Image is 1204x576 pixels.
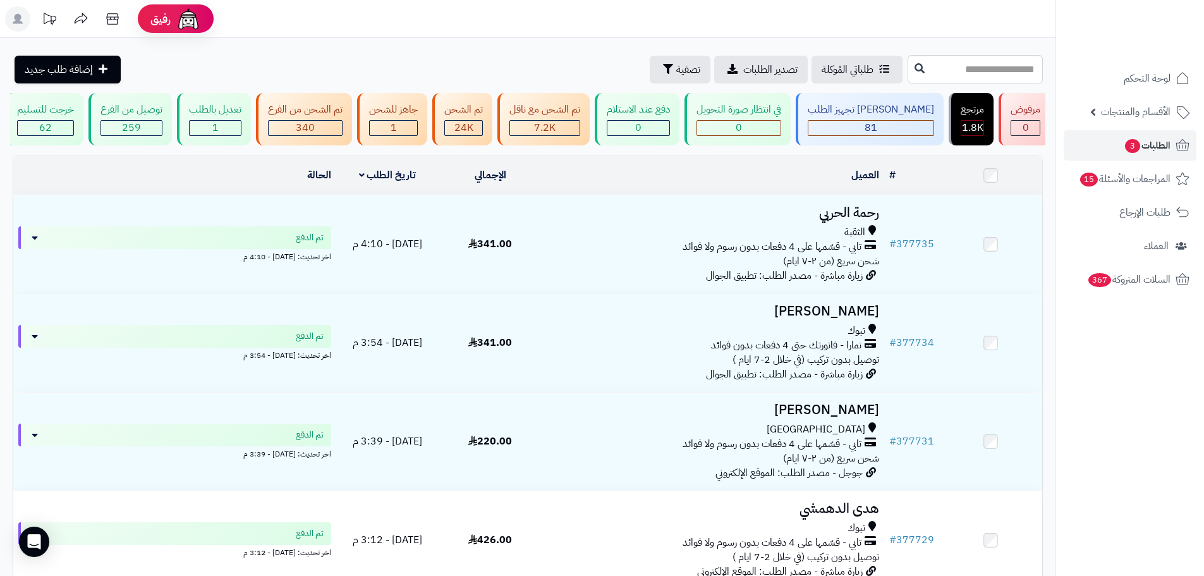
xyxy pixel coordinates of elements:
span: # [889,236,896,252]
div: 7222 [510,121,580,135]
a: مرفوض 0 [996,93,1052,145]
div: تم الشحن [444,102,483,117]
a: طلباتي المُوكلة [812,56,903,83]
span: 340 [296,120,315,135]
a: في انتظار صورة التحويل 0 [682,93,793,145]
a: المراجعات والأسئلة15 [1064,164,1196,194]
a: الطلبات3 [1064,130,1196,161]
div: 0 [607,121,669,135]
span: تصدير الطلبات [743,62,798,77]
span: الطلبات [1124,137,1171,154]
h3: [PERSON_NAME] [547,403,879,417]
span: 7.2K [534,120,556,135]
a: جاهز للشحن 1 [355,93,430,145]
span: شحن سريع (من ٢-٧ ايام) [783,451,879,466]
div: 24043 [445,121,482,135]
span: # [889,532,896,548]
img: ai-face.png [176,6,201,32]
span: تم الدفع [296,330,324,343]
span: # [889,434,896,449]
span: 24K [454,120,473,135]
span: 0 [736,120,742,135]
span: توصيل بدون تركيب (في خلال 2-7 ايام ) [733,549,879,565]
div: جاهز للشحن [369,102,418,117]
a: #377731 [889,434,934,449]
a: السلات المتروكة367 [1064,264,1196,295]
span: 15 [1080,173,1098,187]
span: [DATE] - 3:12 م [353,532,422,548]
a: تعديل بالطلب 1 [174,93,253,145]
span: جوجل - مصدر الطلب: الموقع الإلكتروني [715,465,863,481]
div: مرتجع [961,102,984,117]
span: الثقبة [844,225,865,240]
a: #377735 [889,236,934,252]
span: توصيل بدون تركيب (في خلال 2-7 ايام ) [733,352,879,367]
a: خرجت للتسليم 62 [3,93,86,145]
div: 1828 [961,121,983,135]
span: 341.00 [468,236,512,252]
span: تم الدفع [296,527,324,540]
a: تم الشحن مع ناقل 7.2K [495,93,592,145]
span: طلباتي المُوكلة [822,62,873,77]
a: [PERSON_NAME] تجهيز الطلب 81 [793,93,946,145]
span: الأقسام والمنتجات [1101,103,1171,121]
div: في انتظار صورة التحويل [696,102,781,117]
div: 81 [808,121,933,135]
div: خرجت للتسليم [17,102,74,117]
span: زيارة مباشرة - مصدر الطلب: تطبيق الجوال [706,367,863,382]
div: 259 [101,121,162,135]
div: [PERSON_NAME] تجهيز الطلب [808,102,934,117]
span: 62 [39,120,52,135]
a: مرتجع 1.8K [946,93,996,145]
h3: [PERSON_NAME] [547,304,879,319]
a: #377729 [889,532,934,548]
a: العملاء [1064,231,1196,261]
span: 1.8K [962,120,983,135]
div: 0 [697,121,781,135]
a: الحالة [307,168,331,183]
span: لوحة التحكم [1124,70,1171,87]
div: اخر تحديث: [DATE] - 3:39 م [18,446,331,460]
span: السلات المتروكة [1087,271,1171,288]
a: تصدير الطلبات [714,56,808,83]
div: 1 [190,121,241,135]
div: 62 [18,121,73,135]
a: # [889,168,896,183]
a: تحديثات المنصة [33,6,65,35]
span: 3 [1125,139,1141,154]
span: شحن سريع (من ٢-٧ ايام) [783,254,879,269]
a: توصيل من الفرع 259 [86,93,174,145]
span: تابي - قسّمها على 4 دفعات بدون رسوم ولا فوائد [683,536,861,550]
div: توصيل من الفرع [100,102,162,117]
span: تابي - قسّمها على 4 دفعات بدون رسوم ولا فوائد [683,240,861,254]
span: 81 [865,120,877,135]
span: 259 [122,120,141,135]
span: تم الدفع [296,429,324,441]
div: 1 [370,121,417,135]
div: تعديل بالطلب [189,102,241,117]
span: تصفية [676,62,700,77]
div: تم الشحن مع ناقل [509,102,580,117]
a: تم الشحن 24K [430,93,495,145]
a: تاريخ الطلب [359,168,417,183]
div: مرفوض [1011,102,1040,117]
a: تم الشحن من الفرع 340 [253,93,355,145]
span: تبوك [848,521,865,536]
span: [GEOGRAPHIC_DATA] [767,422,865,437]
a: إضافة طلب جديد [15,56,121,83]
span: طلبات الإرجاع [1119,204,1171,221]
div: اخر تحديث: [DATE] - 4:10 م [18,249,331,262]
span: 1 [212,120,219,135]
div: اخر تحديث: [DATE] - 3:12 م [18,545,331,558]
a: دفع عند الاستلام 0 [592,93,682,145]
img: logo-2.png [1118,9,1192,36]
span: تم الدفع [296,231,324,244]
span: # [889,335,896,350]
span: تابي - قسّمها على 4 دفعات بدون رسوم ولا فوائد [683,437,861,451]
span: 220.00 [468,434,512,449]
span: تمارا - فاتورتك حتى 4 دفعات بدون فوائد [711,338,861,353]
span: رفيق [150,11,171,27]
span: العملاء [1144,237,1169,255]
div: Open Intercom Messenger [19,527,49,557]
h3: هدى الدهمشي [547,501,879,516]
